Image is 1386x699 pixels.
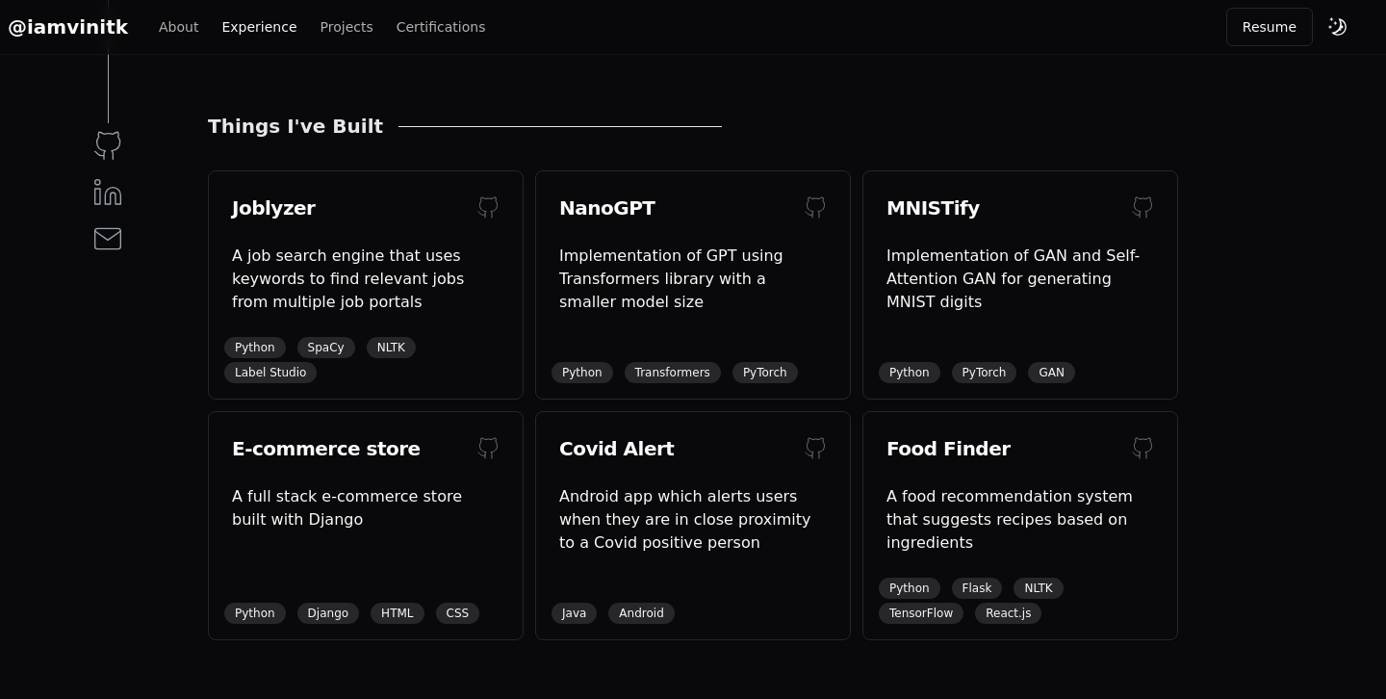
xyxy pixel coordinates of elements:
[552,362,613,383] div: Python
[85,123,131,169] a: GitHub
[886,435,1154,462] h3: Food Finder
[732,362,798,383] div: PyTorch
[559,485,827,555] p: Android app which alerts users when they are in close proximity to a Covid positive person
[975,603,1041,624] div: React.js
[436,603,480,624] div: CSS
[321,17,373,37] a: Projects
[804,437,827,460] a: View Covid Alert on GitHub
[85,169,131,216] a: LinkedIn
[559,245,827,314] p: Implementation of GPT using Transformers library with a smaller model size
[559,194,827,221] h3: NanoGPT
[879,578,940,599] div: Python
[1131,196,1154,220] a: View MNISTify on GitHub
[221,17,296,37] a: Experience
[224,603,286,624] div: Python
[208,113,383,140] span: Things I've Built
[476,196,500,220] a: View Joblyzer on GitHub
[1226,8,1313,46] button: Resume
[159,17,198,37] a: About
[297,337,355,358] div: SpaCy
[886,245,1154,314] p: Implementation of GAN and Self-Attention GAN for generating MNIST digits
[1131,437,1154,460] a: View Food Finder on GitHub
[85,216,131,262] a: Email
[232,245,500,314] p: A job search engine that uses keywords to find relevant jobs from multiple job portals
[232,435,500,462] h3: E-commerce store
[232,485,500,531] p: A full stack e-commerce store built with Django
[879,603,963,624] div: TensorFlow
[879,362,940,383] div: Python
[886,485,1154,555] p: A food recommendation system that suggests recipes based on ingredients
[952,362,1017,383] div: PyTorch
[476,437,500,460] a: View E-commerce store on GitHub
[397,17,486,37] a: Certifications
[886,194,1154,221] h3: MNISTify
[559,435,827,462] h3: Covid Alert
[1014,578,1063,599] div: NLTK
[804,196,827,220] a: View NanoGPT on GitHub
[552,603,597,624] div: Java
[625,362,721,383] div: Transformers
[224,362,317,383] div: Label Studio
[952,578,1003,599] div: Flask
[224,337,286,358] div: Python
[371,603,423,624] div: HTML
[297,603,360,624] div: Django
[1028,362,1074,383] div: GAN
[608,603,674,624] div: Android
[367,337,416,358] div: NLTK
[232,194,500,221] h3: Joblyzer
